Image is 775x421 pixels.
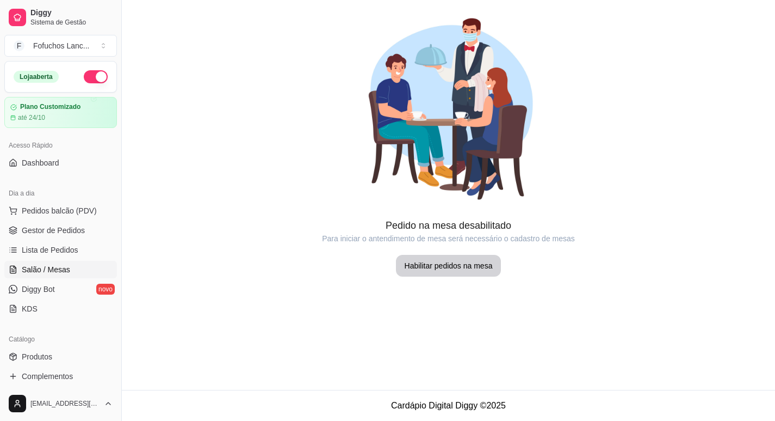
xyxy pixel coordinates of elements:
div: Fofuchos Lanc ... [33,40,90,51]
div: Dia a dia [4,185,117,202]
article: Plano Customizado [20,103,80,111]
span: Diggy [30,8,113,18]
button: Select a team [4,35,117,57]
a: Complementos [4,368,117,385]
span: Complementos [22,371,73,382]
span: Sistema de Gestão [30,18,113,27]
a: Dashboard [4,154,117,172]
button: Alterar Status [84,70,108,83]
a: Produtos [4,348,117,365]
span: Lista de Pedidos [22,245,78,255]
span: Pedidos balcão (PDV) [22,205,97,216]
span: Produtos [22,351,52,362]
a: KDS [4,300,117,318]
span: Salão / Mesas [22,264,70,275]
div: Catálogo [4,331,117,348]
button: Pedidos balcão (PDV) [4,202,117,219]
button: Habilitar pedidos na mesa [396,255,501,277]
a: Salão / Mesas [4,261,117,278]
span: KDS [22,303,38,314]
a: Plano Customizadoaté 24/10 [4,97,117,128]
article: Pedido na mesa desabilitado [122,218,775,233]
span: Gestor de Pedidos [22,225,85,236]
button: [EMAIL_ADDRESS][DOMAIN_NAME] [4,391,117,417]
span: Diggy Bot [22,284,55,295]
article: até 24/10 [18,113,45,122]
a: Gestor de Pedidos [4,222,117,239]
span: Dashboard [22,157,59,168]
footer: Cardápio Digital Diggy © 2025 [122,390,775,421]
a: Lista de Pedidos [4,241,117,259]
a: Diggy Botnovo [4,280,117,298]
span: F [14,40,24,51]
div: Loja aberta [14,71,59,83]
a: DiggySistema de Gestão [4,4,117,30]
div: Acesso Rápido [4,137,117,154]
span: [EMAIL_ADDRESS][DOMAIN_NAME] [30,399,100,408]
article: Para iniciar o antendimento de mesa será necessário o cadastro de mesas [122,233,775,244]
